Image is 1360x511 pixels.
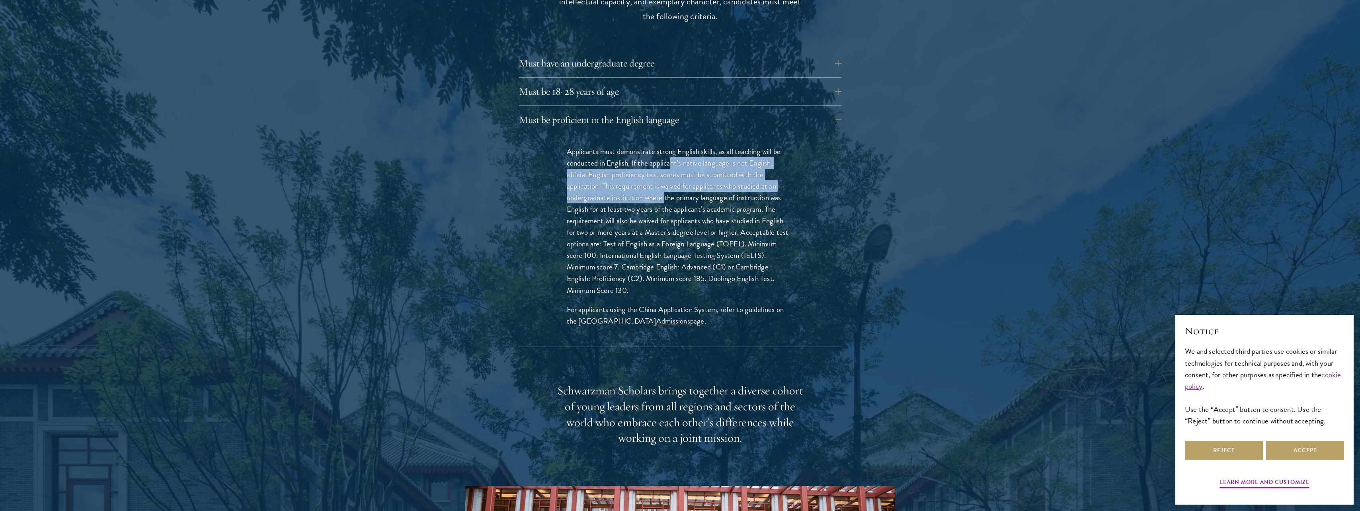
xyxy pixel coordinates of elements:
[1185,324,1344,338] h2: Notice
[1185,369,1341,392] a: cookie policy
[1185,441,1263,460] button: Reject
[656,315,690,327] a: Admissions
[519,110,841,129] button: Must be proficient in the English language
[1266,441,1344,460] button: Accept
[519,54,841,73] button: Must have an undergraduate degree
[1185,345,1344,426] div: We and selected third parties use cookies or similar technologies for technical purposes and, wit...
[567,304,794,327] p: For applicants using the China Application System, refer to guidelines on the [GEOGRAPHIC_DATA] p...
[557,383,804,447] div: Schwarzman Scholars brings together a diverse cohort of young leaders from all regions and sector...
[567,146,794,296] p: Applicants must demonstrate strong English skills, as all teaching will be conducted in English. ...
[1220,477,1309,490] button: Learn more and customize
[519,82,841,101] button: Must be 18-28 years of age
